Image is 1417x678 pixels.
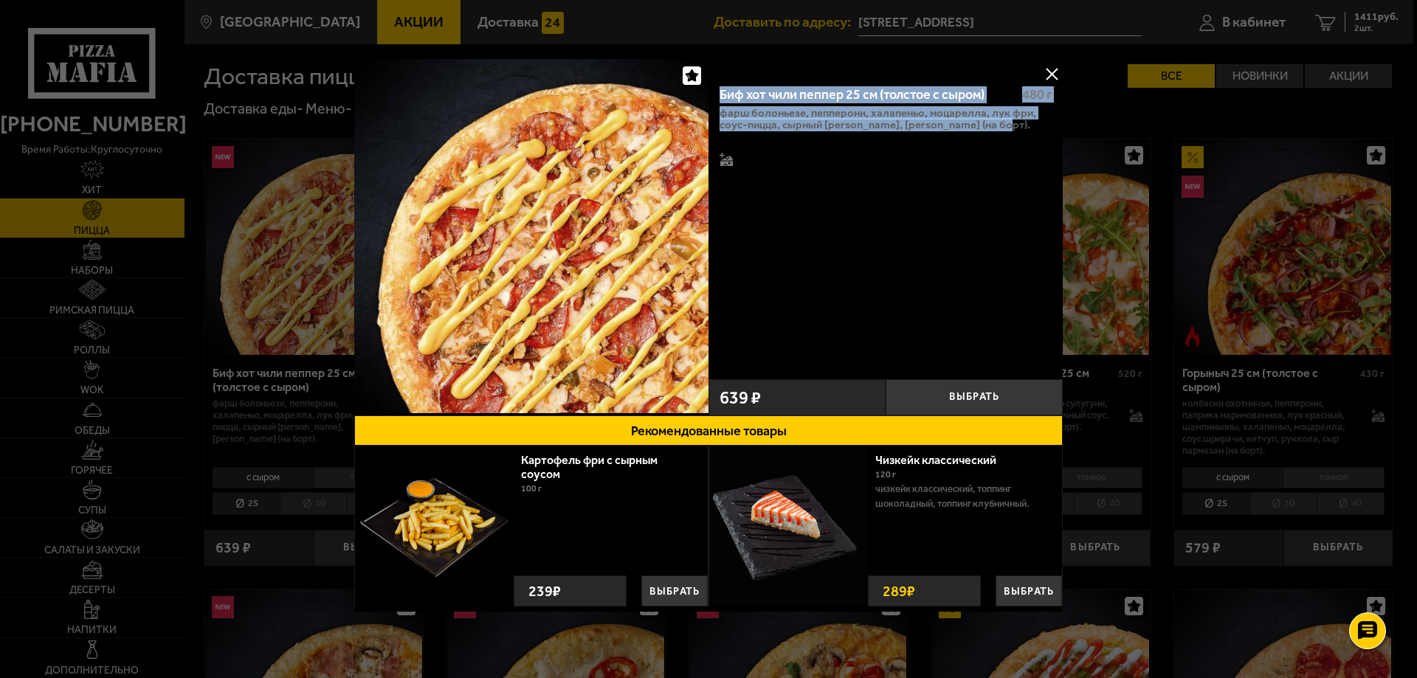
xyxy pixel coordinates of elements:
a: Биф хот чили пеппер 25 см (толстое с сыром) [354,59,708,415]
button: Рекомендованные товары [354,415,1063,446]
a: Картофель фри с сырным соусом [521,453,658,481]
span: 480 г [1022,86,1052,103]
strong: 289 ₽ [879,576,919,606]
button: Выбрать [886,379,1063,415]
strong: 239 ₽ [525,576,565,606]
button: Выбрать [641,575,708,606]
div: Биф хот чили пеппер 25 см (толстое с сыром) [720,87,1010,103]
img: Биф хот чили пеппер 25 см (толстое с сыром) [354,59,708,413]
p: Чизкейк классический, топпинг шоколадный, топпинг клубничный. [875,482,1051,511]
span: 100 г [521,483,542,494]
a: Чизкейк классический [875,453,1011,467]
button: Выбрать [996,575,1062,606]
span: 639 ₽ [720,389,761,407]
p: фарш болоньезе, пепперони, халапеньо, моцарелла, лук фри, соус-пицца, сырный [PERSON_NAME], [PERS... [720,107,1052,131]
span: 120 г [875,469,896,480]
